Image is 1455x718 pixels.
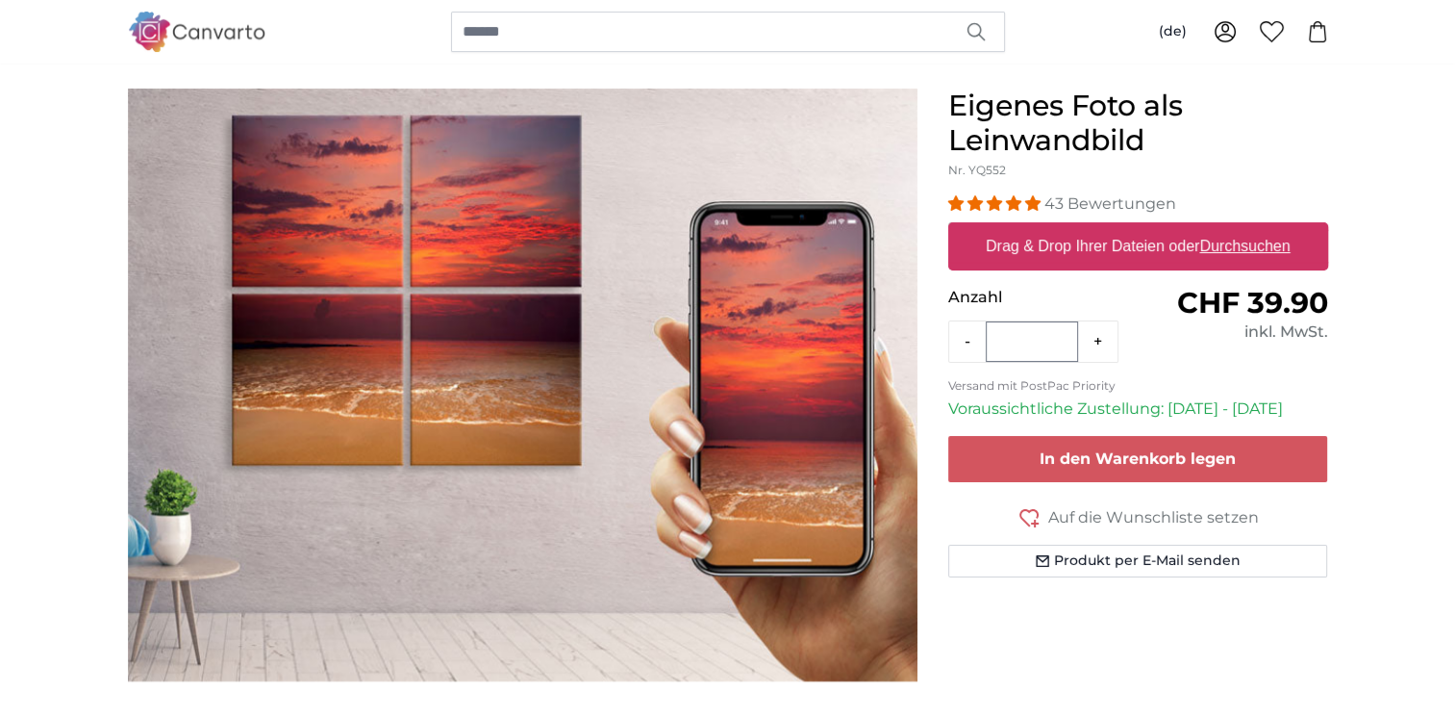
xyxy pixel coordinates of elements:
img: Canvarto [128,12,266,51]
span: Auf die Wunschliste setzen [1048,506,1259,529]
button: - [949,322,986,361]
button: (de) [1143,14,1202,49]
span: Nr. YQ552 [948,163,1006,177]
span: In den Warenkorb legen [1040,449,1236,468]
p: Versand mit PostPac Priority [948,378,1328,394]
button: + [1078,322,1117,361]
h1: Eigenes Foto als Leinwandbild [948,89,1328,158]
span: CHF 39.90 [1176,285,1327,321]
p: Voraussichtliche Zustellung: [DATE] - [DATE] [948,397,1328,421]
div: inkl. MwSt. [1138,321,1327,344]
button: Produkt per E-Mail senden [948,545,1328,577]
label: Drag & Drop Ihrer Dateien oder [978,227,1298,266]
img: personalised-canvas-print [128,89,917,681]
span: 4.98 stars [948,194,1044,213]
p: Anzahl [948,286,1138,309]
span: 43 Bewertungen [1044,194,1176,213]
button: In den Warenkorb legen [948,436,1328,482]
div: 1 of 1 [128,89,917,681]
button: Auf die Wunschliste setzen [948,505,1328,529]
u: Durchsuchen [1199,238,1290,254]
